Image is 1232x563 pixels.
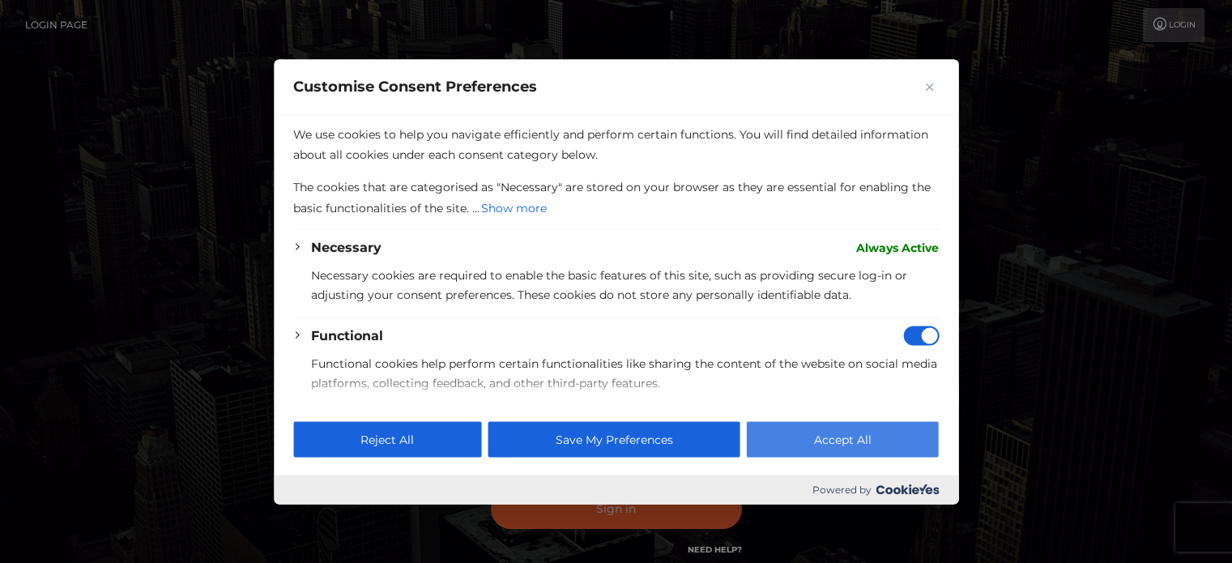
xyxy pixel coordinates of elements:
div: Powered by [274,475,958,504]
span: Always Active [856,237,939,257]
button: Reject All [293,421,481,457]
button: Functional [311,326,383,345]
span: Customise Consent Preferences [293,77,537,96]
img: Close [925,83,933,91]
button: Save My Preferences [488,421,740,457]
p: Functional cookies help perform certain functionalities like sharing the content of the website o... [311,353,939,392]
img: Cookieyes logo [876,484,939,495]
input: Disable Functional [903,326,939,345]
button: Necessary [311,237,382,257]
p: The cookies that are categorised as "Necessary" are stored on your browser as they are essential ... [293,177,939,219]
p: We use cookies to help you navigate efficiently and perform certain functions. You will find deta... [293,125,939,164]
p: Necessary cookies are required to enable the basic features of this site, such as providing secur... [311,265,939,304]
button: Close [919,77,939,96]
button: Accept All [747,421,939,457]
div: Customise Consent Preferences [274,59,958,504]
button: Show more [480,196,548,219]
